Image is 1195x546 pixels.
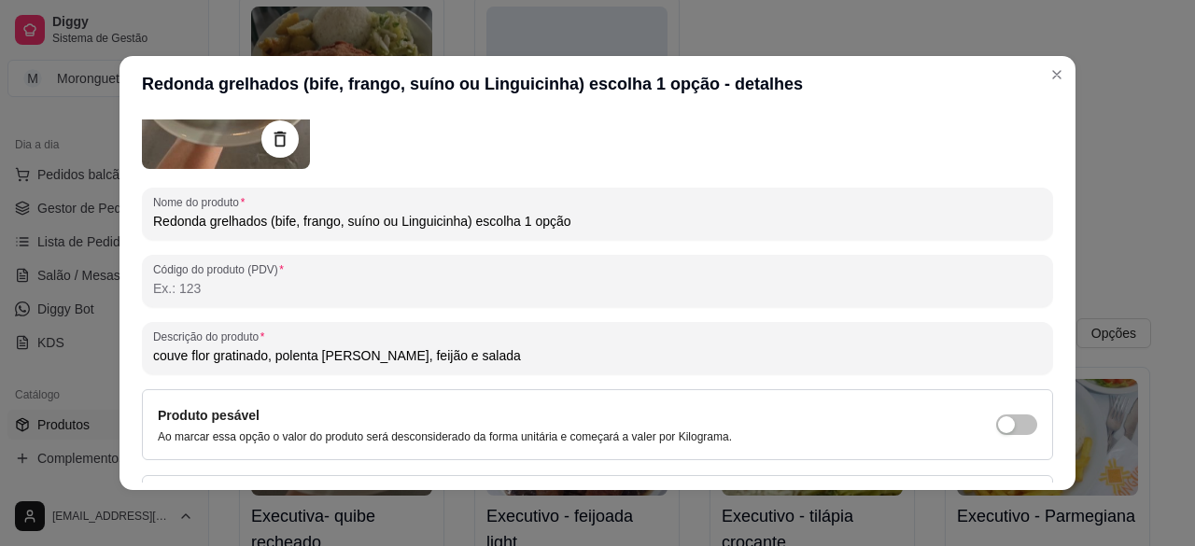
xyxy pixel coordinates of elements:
[153,346,1042,365] input: Descrição do produto
[119,56,1075,112] header: Redonda grelhados (bife, frango, suíno ou Linguicinha) escolha 1 opção - detalhes
[158,429,732,444] p: Ao marcar essa opção o valor do produto será desconsiderado da forma unitária e começará a valer ...
[153,212,1042,231] input: Nome do produto
[153,261,290,277] label: Código do produto (PDV)
[153,329,271,344] label: Descrição do produto
[1042,60,1072,90] button: Close
[158,408,260,423] label: Produto pesável
[153,194,251,210] label: Nome do produto
[153,279,1042,298] input: Código do produto (PDV)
